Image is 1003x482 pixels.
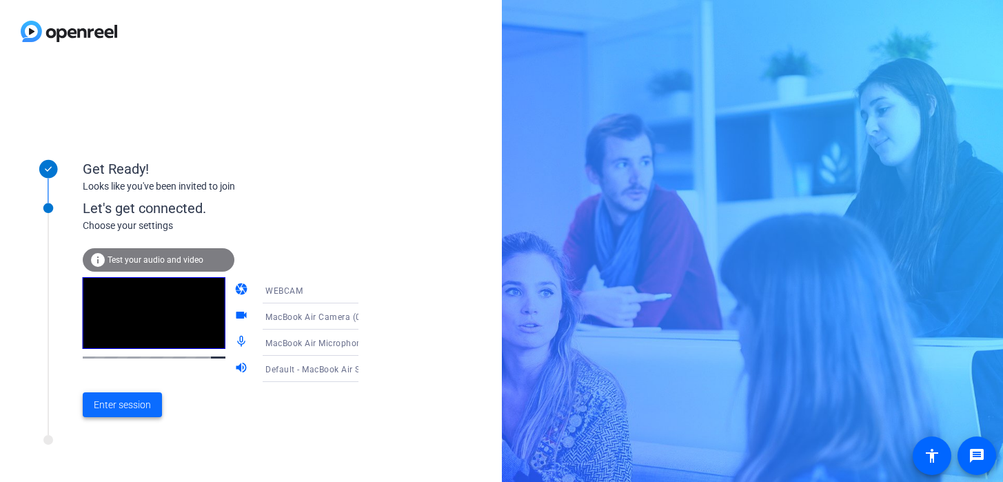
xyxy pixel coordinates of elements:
mat-icon: volume_up [234,361,251,377]
span: WEBCAM [265,286,303,296]
mat-icon: message [969,448,985,464]
button: Enter session [83,392,162,417]
mat-icon: videocam [234,308,251,325]
div: Looks like you've been invited to join [83,179,358,194]
mat-icon: camera [234,282,251,299]
div: Let's get connected. [83,198,387,219]
div: Choose your settings [83,219,387,233]
span: Enter session [94,398,151,412]
span: MacBook Air Microphone (Built-in) [265,337,403,348]
mat-icon: accessibility [924,448,940,464]
mat-icon: info [90,252,106,268]
span: MacBook Air Camera (0000:0001) [265,311,403,322]
div: Get Ready! [83,159,358,179]
span: Default - MacBook Air Speakers (Built-in) [265,363,429,374]
mat-icon: mic_none [234,334,251,351]
span: Test your audio and video [108,255,203,265]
